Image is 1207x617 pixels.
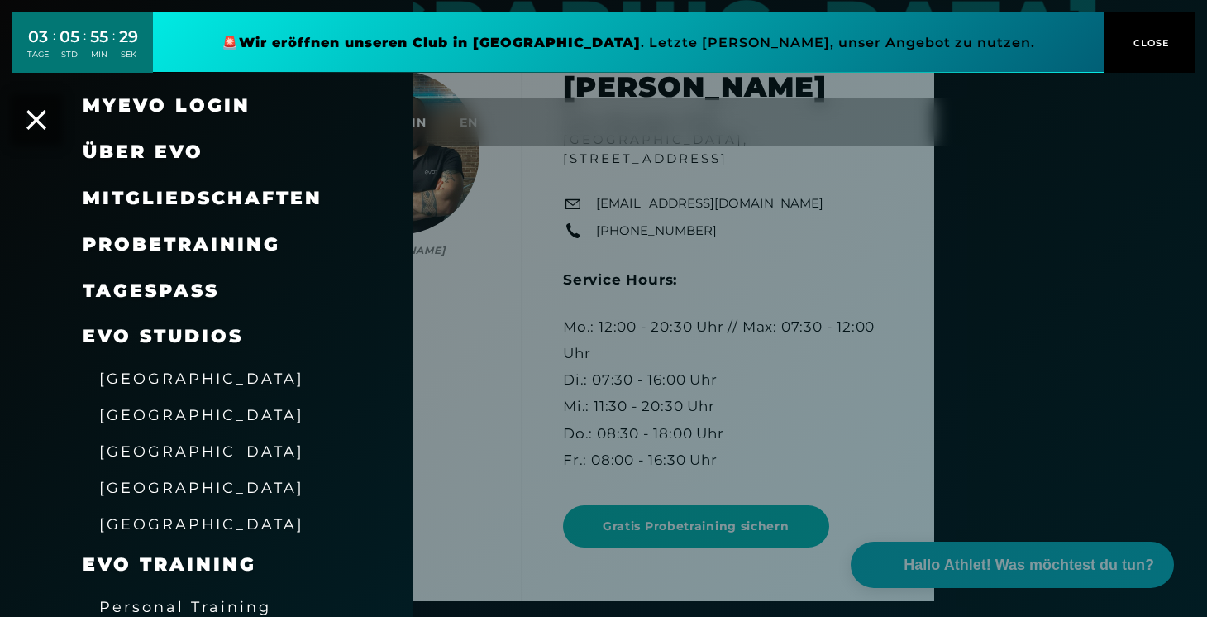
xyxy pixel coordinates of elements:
button: CLOSE [1104,12,1195,73]
div: : [83,26,86,70]
div: 55 [90,25,108,49]
div: : [53,26,55,70]
div: 05 [60,25,79,49]
div: STD [60,49,79,60]
div: SEK [119,49,138,60]
div: 29 [119,25,138,49]
span: CLOSE [1129,36,1170,50]
span: Über EVO [83,141,203,163]
a: MyEVO Login [83,94,250,117]
div: TAGE [27,49,49,60]
div: 03 [27,25,49,49]
div: MIN [90,49,108,60]
div: : [112,26,115,70]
